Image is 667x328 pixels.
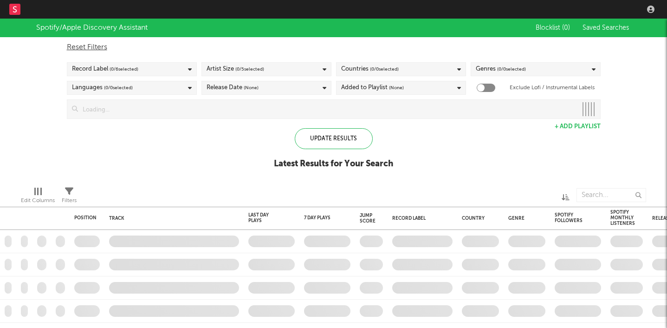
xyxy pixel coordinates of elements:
div: Spotify/Apple Discovery Assistant [36,22,148,33]
div: Position [74,215,97,221]
div: Latest Results for Your Search [274,158,393,170]
button: Saved Searches [580,24,631,32]
div: Reset Filters [67,42,601,53]
div: 7 Day Plays [304,215,337,221]
span: (None) [244,82,259,93]
div: Spotify Followers [555,212,587,223]
input: Loading... [78,100,577,118]
span: ( 0 / 0 selected) [497,64,526,75]
div: Spotify Monthly Listeners [610,210,635,226]
span: ( 0 / 5 selected) [235,64,264,75]
div: Release Date [207,82,259,93]
div: Languages [72,82,133,93]
div: Genres [476,64,526,75]
span: ( 0 ) [562,25,570,31]
span: (None) [389,82,404,93]
span: ( 0 / 6 selected) [110,64,138,75]
div: Jump Score [360,213,376,224]
label: Exclude Lofi / Instrumental Labels [510,82,595,93]
div: Artist Size [207,64,264,75]
div: Edit Columns [21,195,55,206]
span: Blocklist [536,25,570,31]
div: Update Results [295,128,373,149]
div: Filters [62,184,77,210]
input: Search... [576,188,646,202]
div: Country [462,216,494,221]
span: ( 0 / 0 selected) [104,82,133,93]
div: Record Label [72,64,138,75]
div: Countries [341,64,399,75]
div: Edit Columns [21,184,55,210]
div: Genre [508,216,541,221]
div: Filters [62,195,77,206]
div: Added to Playlist [341,82,404,93]
div: Track [109,216,234,221]
span: Saved Searches [583,25,631,31]
span: ( 0 / 0 selected) [370,64,399,75]
div: Record Label [392,216,448,221]
div: Last Day Plays [248,212,281,223]
button: + Add Playlist [555,124,601,130]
